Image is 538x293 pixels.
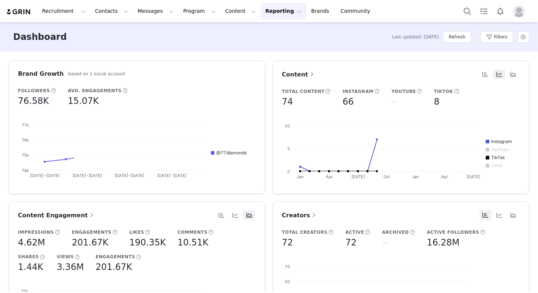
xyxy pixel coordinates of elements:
[91,3,133,19] button: Contacts
[18,70,64,78] h3: Brand Growth
[133,3,178,19] button: Messages
[115,173,144,178] text: [DATE]-[DATE]
[382,236,388,249] h5: --
[129,236,166,249] h5: 190.35K
[30,173,60,178] text: [DATE]-[DATE]
[22,168,29,173] text: 74k
[427,229,479,236] h5: Active Followers
[343,95,354,108] h5: 66
[18,87,50,94] h5: Followers
[57,260,84,274] h5: 3.36M
[491,139,512,144] text: Instagram
[434,95,439,108] h5: 8
[513,5,525,17] img: placeholder-profile.jpg
[282,236,293,249] h5: 72
[287,169,290,174] text: 0
[427,236,459,249] h5: 16.28M
[441,174,448,179] text: Apr
[68,87,122,94] h5: Avg. Engagements
[18,253,39,260] h5: Shares
[18,211,95,220] a: Content Engagement
[282,70,315,79] a: Content
[481,31,513,43] button: Filters
[412,174,419,179] text: Jan
[18,260,43,274] h5: 1.44K
[178,236,208,249] h5: 10.51K
[287,146,290,151] text: 5
[491,155,505,160] text: TikTok
[18,229,54,236] h5: Impressions
[467,174,480,179] text: [DATE]
[216,150,247,155] text: @77diamonds
[13,30,67,44] h3: Dashboard
[22,123,29,128] text: 77k
[492,3,508,19] button: Notifications
[326,174,333,179] text: Apr
[285,264,290,269] text: 75
[282,88,325,95] h5: Total Content
[391,95,397,108] h5: --
[282,211,317,220] a: Creators
[129,229,144,236] h5: Likes
[336,3,378,19] a: Community
[96,253,135,260] h5: Engagements
[491,147,509,152] text: YouTube
[6,8,31,15] img: grin logo
[443,31,471,43] button: Refresh
[22,138,29,143] text: 76k
[18,236,45,249] h5: 4.62M
[297,174,304,179] text: Jan
[307,3,336,19] a: Brands
[345,229,364,236] h5: Active
[392,34,438,40] span: Last updated: [DATE]
[68,71,125,77] h5: based on 1 social account
[18,212,95,219] span: Content Engagement
[391,88,416,95] h5: YouTube
[18,94,49,108] h5: 76.58K
[38,3,90,19] button: Recruitment
[382,229,409,236] h5: Archived
[282,95,293,108] h5: 74
[157,173,187,178] text: [DATE]-[DATE]
[282,71,315,78] span: Content
[345,236,357,249] h5: 72
[434,88,453,95] h5: TikTok
[351,174,365,179] text: [DATE]
[459,3,475,19] button: Search
[72,236,108,249] h5: 201.67K
[22,153,29,158] text: 75k
[261,3,306,19] button: Reporting
[221,3,261,19] button: Content
[282,212,317,219] span: Creators
[509,5,532,17] button: Profile
[72,229,111,236] h5: Engagements
[282,229,328,236] h5: Total Creators
[178,229,208,236] h5: Comments
[491,163,503,168] text: Other
[96,260,132,274] h5: 201.67K
[384,174,390,179] text: Oct
[285,123,290,128] text: 10
[57,253,74,260] h5: Views
[285,279,290,284] text: 50
[72,173,102,178] text: [DATE]-[DATE]
[343,88,374,95] h5: Instagram
[476,3,492,19] a: Tasks
[68,94,98,108] h5: 15.07K
[179,3,220,19] button: Program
